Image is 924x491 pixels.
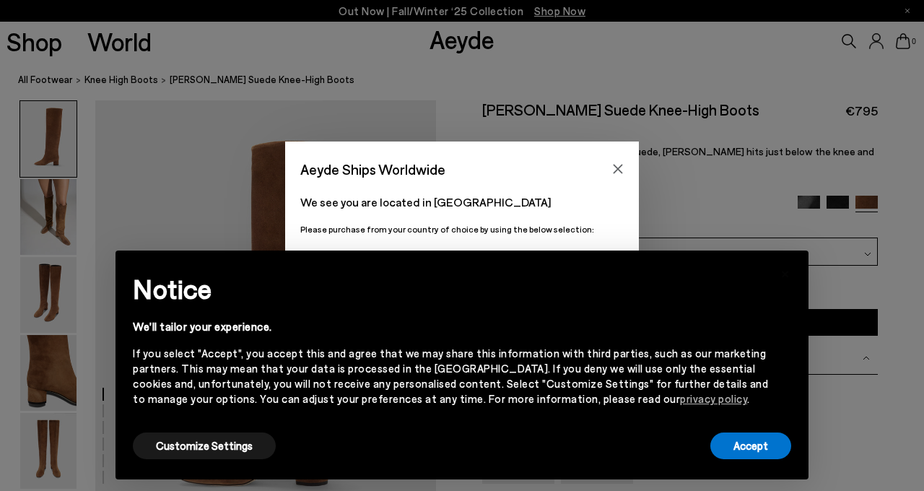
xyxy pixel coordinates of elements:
[133,319,768,334] div: We'll tailor your experience.
[133,270,768,308] h2: Notice
[300,222,624,236] p: Please purchase from your country of choice by using the below selection:
[133,433,276,459] button: Customize Settings
[710,433,791,459] button: Accept
[133,346,768,407] div: If you select "Accept", you accept this and agree that we may share this information with third p...
[607,158,629,180] button: Close
[300,157,445,182] span: Aeyde Ships Worldwide
[680,392,747,405] a: privacy policy
[300,194,624,211] p: We see you are located in [GEOGRAPHIC_DATA]
[780,261,790,282] span: ×
[768,255,803,290] button: Close this notice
